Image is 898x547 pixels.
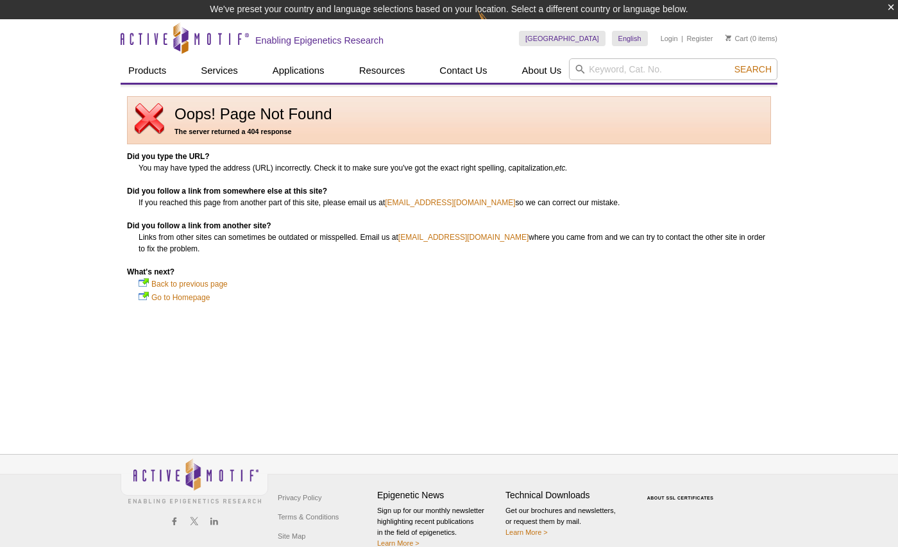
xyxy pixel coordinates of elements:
[265,58,332,83] a: Applications
[352,58,413,83] a: Resources
[134,106,764,122] h1: Oops! Page Not Found
[505,490,627,501] h4: Technical Downloads
[127,220,771,231] dt: Did you follow a link from another site?
[275,488,325,507] a: Privacy Policy
[725,34,748,43] a: Cart
[385,197,515,208] a: [EMAIL_ADDRESS][DOMAIN_NAME]
[151,278,228,290] a: Back to previous page
[686,34,713,43] a: Register
[725,35,731,41] img: Your Cart
[121,58,174,83] a: Products
[275,526,309,546] a: Site Map
[134,126,764,137] h5: The server returned a 404 response
[612,31,648,46] a: English
[275,507,342,526] a: Terms & Conditions
[193,58,246,83] a: Services
[121,455,268,507] img: Active Motif,
[634,477,730,505] table: Click to Verify - This site chose Symantec SSL for secure e-commerce and confidential communicati...
[139,231,771,255] dd: Links from other sites can sometimes be outdated or misspelled. Email us at where you came from a...
[432,58,495,83] a: Contact Us
[661,34,678,43] a: Login
[725,31,777,46] li: (0 items)
[647,496,714,500] a: ABOUT SSL CERTIFICATES
[127,151,771,162] dt: Did you type the URL?
[255,35,384,46] h2: Enabling Epigenetics Research
[127,185,771,197] dt: Did you follow a link from somewhere else at this site?
[569,58,777,80] input: Keyword, Cat. No.
[505,528,548,536] a: Learn More >
[555,164,567,173] em: etc.
[505,505,627,538] p: Get our brochures and newsletters, or request them by mail.
[134,103,165,134] img: page not found
[127,266,771,278] dt: What's next?
[377,539,419,547] a: Learn More >
[398,231,529,243] a: [EMAIL_ADDRESS][DOMAIN_NAME]
[151,291,210,304] a: Go to Homepage
[377,490,499,501] h4: Epigenetic News
[478,10,512,40] img: Change Here
[514,58,570,83] a: About Us
[681,31,683,46] li: |
[519,31,606,46] a: [GEOGRAPHIC_DATA]
[734,64,772,74] span: Search
[139,197,771,208] dd: If you reached this page from another part of this site, please email us at so we can correct our...
[731,63,775,75] button: Search
[139,162,771,174] dd: You may have typed the address (URL) incorrectly. Check it to make sure you've got the exact righ...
